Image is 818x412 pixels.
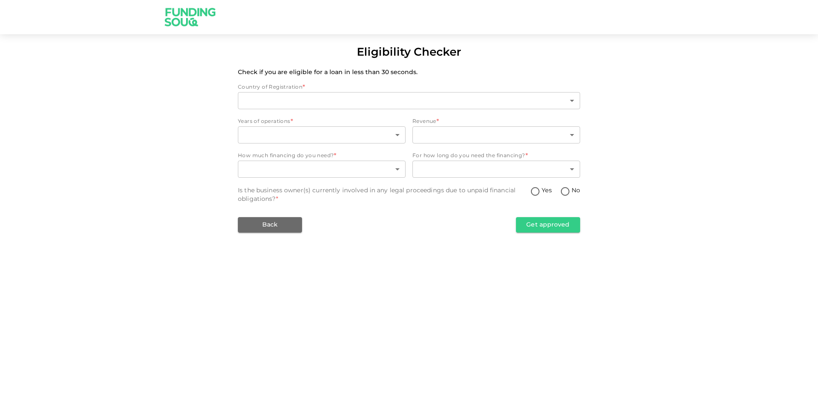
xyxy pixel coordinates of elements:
[238,126,406,143] div: yearsOfOperations
[238,153,334,158] span: How much financing do you need?
[238,92,580,109] div: countryOfRegistration
[238,68,580,77] p: Check if you are eligible for a loan in less than 30 seconds.
[238,161,406,178] div: howMuchAmountNeeded
[238,119,290,124] span: Years of operations
[238,186,530,203] div: Is the business owner(s) currently involved in any legal proceedings due to unpaid financial obli...
[516,217,580,233] button: Get approved
[412,153,525,158] span: For how long do you need the financing?
[238,85,302,90] span: Country of Registration
[412,119,436,124] span: Revenue
[412,126,580,143] div: revenue
[238,217,302,233] button: Back
[542,186,551,195] span: Yes
[572,186,580,195] span: No
[357,45,461,61] div: Eligibility Checker
[412,161,580,178] div: howLongFinancing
